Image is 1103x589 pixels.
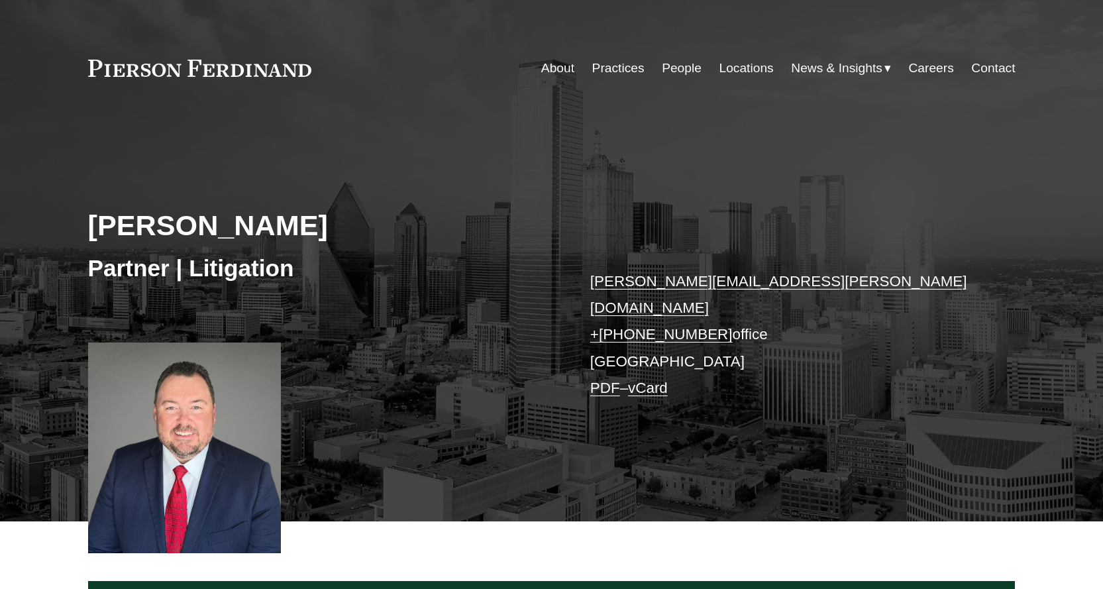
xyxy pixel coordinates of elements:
a: [PERSON_NAME][EMAIL_ADDRESS][PERSON_NAME][DOMAIN_NAME] [590,273,967,316]
h2: [PERSON_NAME] [88,208,552,242]
a: Locations [719,56,774,81]
p: office [GEOGRAPHIC_DATA] – [590,268,976,402]
span: News & Insights [791,57,882,80]
a: PDF [590,380,620,396]
a: Practices [592,56,645,81]
a: People [662,56,702,81]
a: vCard [628,380,668,396]
h3: Partner | Litigation [88,254,552,283]
a: + [590,326,599,343]
a: Contact [971,56,1015,81]
a: [PHONE_NUMBER] [599,326,733,343]
a: folder dropdown [791,56,891,81]
a: About [541,56,574,81]
a: Careers [908,56,953,81]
